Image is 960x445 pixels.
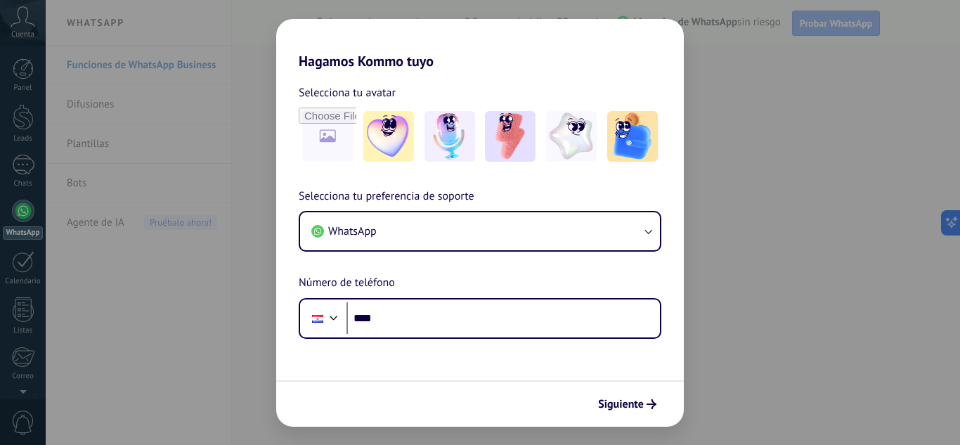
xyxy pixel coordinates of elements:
span: Selecciona tu preferencia de soporte [299,188,474,206]
h2: Hagamos Kommo tuyo [276,19,684,70]
div: Paraguay: + 595 [304,304,331,333]
img: -5.jpeg [607,111,658,162]
img: -2.jpeg [424,111,475,162]
img: -4.jpeg [546,111,597,162]
img: -3.jpeg [485,111,536,162]
img: -1.jpeg [363,111,414,162]
span: Selecciona tu avatar [299,84,396,102]
span: WhatsApp [328,224,377,238]
span: Número de teléfono [299,274,395,292]
span: Siguiente [598,399,644,409]
button: Siguiente [592,392,663,416]
button: WhatsApp [300,212,660,250]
